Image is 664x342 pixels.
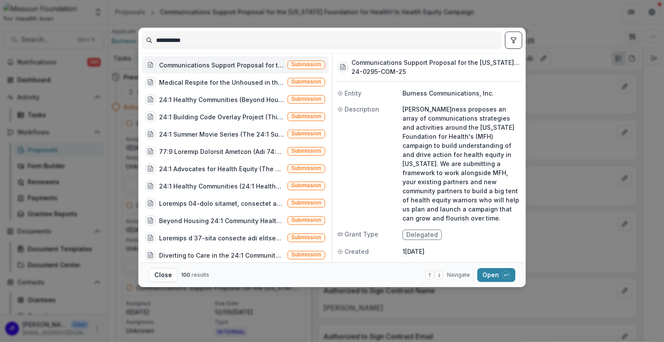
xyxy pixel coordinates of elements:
span: Entity [345,89,361,98]
h3: Communications Support Proposal for the [US_STATE] Foundation for Healths Health Equity Campaign [351,58,520,67]
p: 1[DATE] [402,247,520,256]
button: toggle filters [505,32,522,49]
div: 24:1 Summer Movie Series (The 24:1 Summer Movie Series is a free monthly event that will build so... [159,130,284,139]
div: 24:1 Healthy Communities (24:1 Healthy Communities is an initiative to reduce [MEDICAL_DATA] in t... [159,182,284,191]
h3: 24-0295-COM-25 [351,67,520,76]
div: Loremips d 37-sita consecte adi elitseddoei, temporinc, utlabor etdo magnaaliqu, eni adminimve qu... [159,233,284,243]
span: Submission [291,200,321,206]
button: Close [149,268,178,282]
p: [PERSON_NAME]ness proposes an array of communications strategies and activities around the [US_ST... [402,105,520,223]
span: Submission [291,79,321,85]
span: Delegated [406,231,438,239]
div: Loremips 04-dolo sitamet, consectet adipisc, elitseddoe tem incid utlabore et dolorem al enimadmi... [159,199,284,208]
span: Submission [291,61,321,67]
span: Submission [291,96,321,102]
span: Grant Type [345,230,378,239]
span: Created [345,247,369,256]
span: Submission [291,252,321,258]
div: 24:1 Building Code Overlay Project (This Building Code Overlay project is a two-year, cross-secto... [159,112,284,121]
span: results [192,272,209,278]
span: Submission [291,113,321,119]
div: 77:9 Loremip Dolorsit Ametcon (Adi 74:0 Elitsed Doeiusmo Tempori utla etdolo m aliquae adminimven... [159,147,284,156]
div: Diverting to Care in the 24:1 Community (To address needs of [GEOGRAPHIC_DATA] residents with men... [159,251,284,260]
span: Submission [291,182,321,189]
span: Submission [291,165,321,171]
div: Beyond Housing 24:1 Community Health Worker Project (Beyond Housing will employ two Community Hea... [159,216,284,225]
div: Medical Respite for the Unhoused in the [GEOGRAPHIC_DATA] ([GEOGRAPHIC_DATA] is working to close ... [159,78,284,87]
span: Submission [291,148,321,154]
div: 24:1 Advocates for Health Equity (The 24:1 Initiative in the Normandy Schools Collaborative bring... [159,164,284,173]
span: Description [345,105,379,114]
div: 24:1 Healthy Communities (Beyond Housing requests funds to continue the 24:1 Healthy Communities ... [159,95,284,104]
span: Submission [291,234,321,240]
span: Navigate [447,271,470,279]
p: Burness Communications, Inc. [402,89,520,98]
span: 100 [181,272,190,278]
div: Communications Support Proposal for the [US_STATE] Foundation for Healths Health Equity Cam[PERS... [159,61,284,70]
span: Submission [291,217,321,223]
span: Submission [291,131,321,137]
button: Open [477,268,515,282]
